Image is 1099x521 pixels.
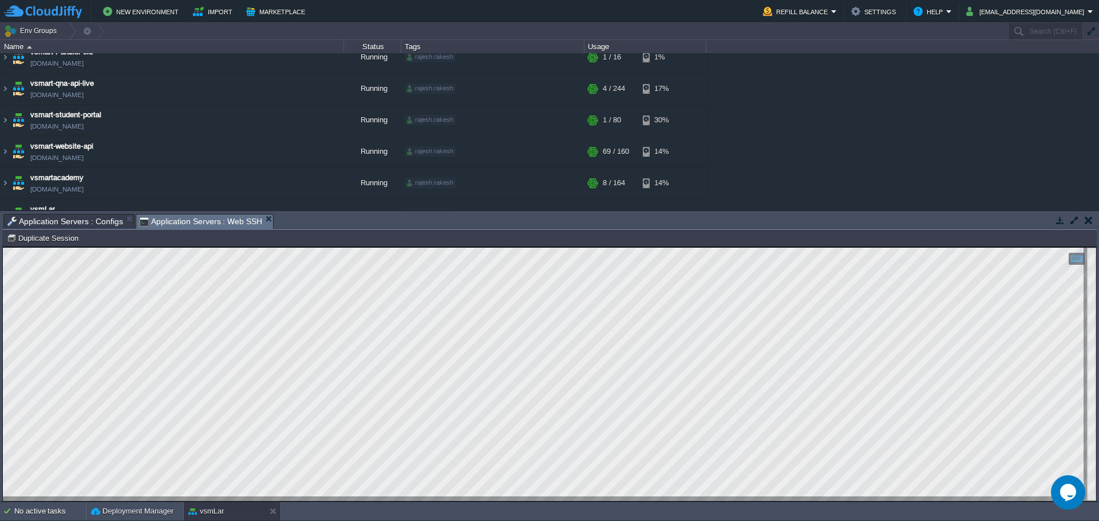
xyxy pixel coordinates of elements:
a: vsmart-website-api [30,141,93,152]
div: 30% [643,105,680,136]
div: 1 / 80 [603,105,621,136]
button: [EMAIL_ADDRESS][DOMAIN_NAME] [966,5,1088,18]
div: No active tasks [14,502,86,520]
img: AMDAwAAAACH5BAEAAAAALAAAAAABAAEAAAICRAEAOw== [1,168,10,198]
div: 7% [643,199,680,230]
div: Running [344,73,401,104]
div: 14% [643,136,680,167]
img: AMDAwAAAACH5BAEAAAAALAAAAAABAAEAAAICRAEAOw== [1,42,10,73]
div: 7 / 166 [603,199,625,230]
button: Env Groups [4,23,61,39]
img: AMDAwAAAACH5BAEAAAAALAAAAAABAAEAAAICRAEAOw== [10,105,26,136]
div: rajesh.rakesh [405,115,456,125]
span: Application Servers : Web SSH [140,214,263,229]
button: Duplicate Session [7,233,82,243]
div: Tags [402,40,584,53]
div: 1 / 16 [603,42,621,73]
img: AMDAwAAAACH5BAEAAAAALAAAAAABAAEAAAICRAEAOw== [10,136,26,167]
a: [DOMAIN_NAME] [30,121,84,132]
iframe: chat widget [1051,475,1088,510]
div: 69 / 160 [603,136,629,167]
div: 8 / 164 [603,168,625,198]
div: Running [344,199,401,230]
a: [DOMAIN_NAME] [30,152,84,164]
div: Running [344,42,401,73]
img: AMDAwAAAACH5BAEAAAAALAAAAAABAAEAAAICRAEAOw== [10,199,26,230]
button: Help [914,5,946,18]
div: Name [1,40,343,53]
button: Import [193,5,236,18]
div: Running [344,105,401,136]
div: 1% [643,42,680,73]
div: 17% [643,73,680,104]
div: 4 / 244 [603,73,625,104]
div: Running [344,136,401,167]
a: vsmartacademy [30,172,84,184]
div: 14% [643,168,680,198]
button: vsmLar [188,506,224,517]
button: Settings [851,5,899,18]
a: [DOMAIN_NAME] [30,184,84,195]
img: AMDAwAAAACH5BAEAAAAALAAAAAABAAEAAAICRAEAOw== [27,46,32,49]
img: AMDAwAAAACH5BAEAAAAALAAAAAABAAEAAAICRAEAOw== [10,42,26,73]
img: AMDAwAAAACH5BAEAAAAALAAAAAABAAEAAAICRAEAOw== [1,199,10,230]
img: AMDAwAAAACH5BAEAAAAALAAAAAABAAEAAAICRAEAOw== [10,168,26,198]
div: rajesh.rakesh [405,83,456,94]
img: AMDAwAAAACH5BAEAAAAALAAAAAABAAEAAAICRAEAOw== [1,105,10,136]
button: Deployment Manager [91,506,173,517]
div: rajesh.rakesh [405,209,456,220]
a: [DOMAIN_NAME] [30,58,84,69]
a: [DOMAIN_NAME] [30,89,84,101]
a: vsmart-student-portal [30,109,101,121]
img: AMDAwAAAACH5BAEAAAAALAAAAAABAAEAAAICRAEAOw== [1,73,10,104]
div: Running [344,168,401,198]
div: rajesh.rakesh [405,52,456,62]
div: Status [345,40,401,53]
span: Application Servers : Configs [7,214,123,228]
div: Usage [585,40,706,53]
div: rajesh.rakesh [405,178,456,188]
img: AMDAwAAAACH5BAEAAAAALAAAAAABAAEAAAICRAEAOw== [10,73,26,104]
button: Refill Balance [763,5,831,18]
button: New Environment [103,5,182,18]
a: vsmLar [30,204,55,215]
img: CloudJiffy [4,5,82,19]
img: AMDAwAAAACH5BAEAAAAALAAAAAABAAEAAAICRAEAOw== [1,136,10,167]
a: vsmart-qna-api-live [30,78,94,89]
button: Marketplace [246,5,309,18]
div: rajesh.rakesh [405,146,456,157]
